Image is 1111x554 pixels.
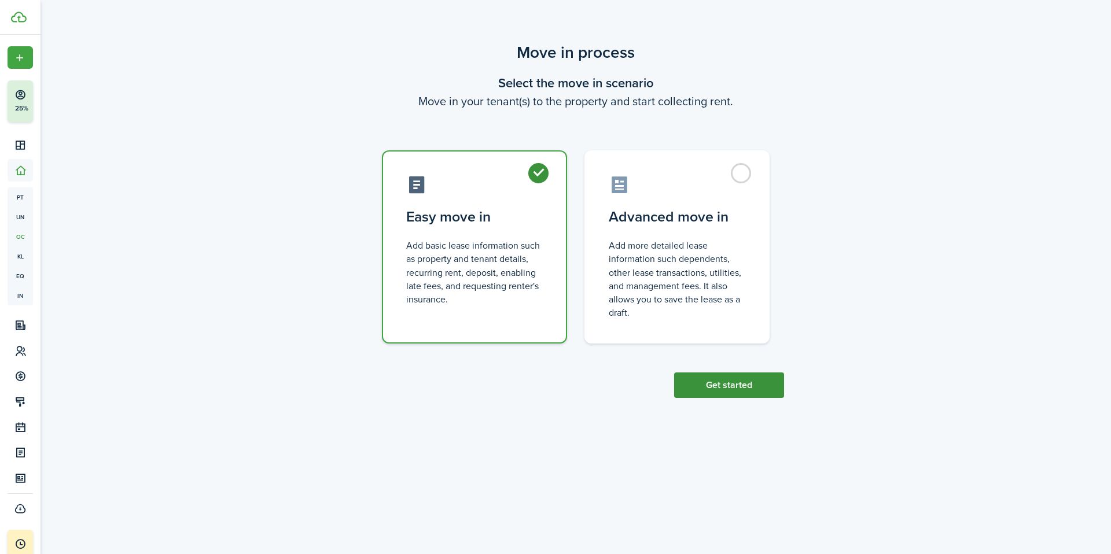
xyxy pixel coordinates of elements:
[8,227,33,246] a: oc
[8,46,33,69] button: Open menu
[8,207,33,227] a: un
[8,187,33,207] a: pt
[367,73,784,93] wizard-step-header-title: Select the move in scenario
[406,206,543,227] control-radio-card-title: Easy move in
[8,266,33,286] a: eq
[367,93,784,110] wizard-step-header-description: Move in your tenant(s) to the property and start collecting rent.
[674,372,784,398] button: Get started
[609,206,745,227] control-radio-card-title: Advanced move in
[14,104,29,113] p: 25%
[609,239,745,319] control-radio-card-description: Add more detailed lease information such dependents, other lease transactions, utilities, and man...
[8,80,104,122] button: 25%
[8,246,33,266] a: kl
[406,239,543,306] control-radio-card-description: Add basic lease information such as property and tenant details, recurring rent, deposit, enablin...
[367,40,784,65] scenario-title: Move in process
[11,12,27,23] img: TenantCloud
[8,286,33,305] a: in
